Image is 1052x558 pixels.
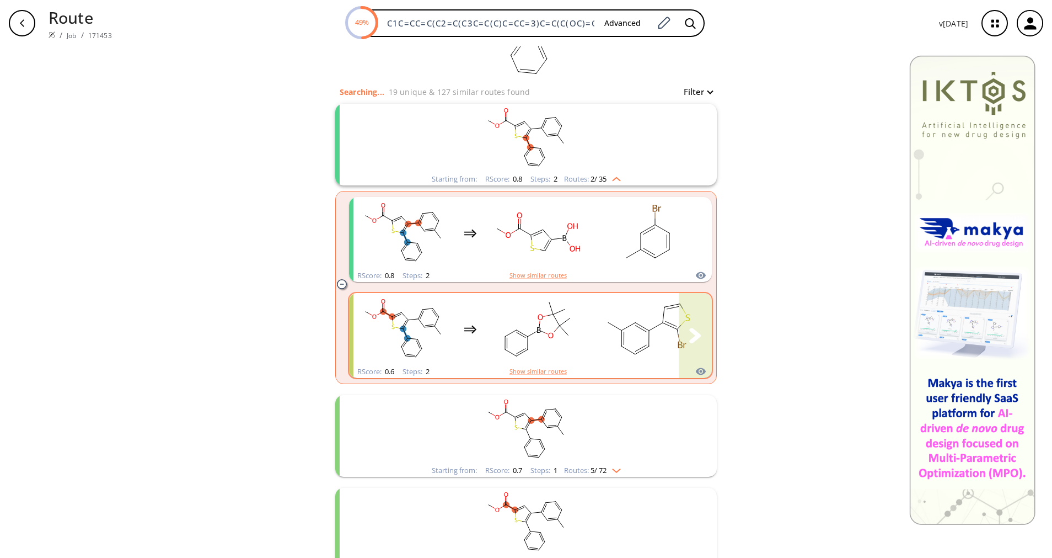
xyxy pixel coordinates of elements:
[677,88,712,96] button: Filter
[49,31,55,38] img: Spaya logo
[81,29,84,41] li: /
[383,270,394,280] span: 0.8
[402,272,430,279] div: Steps :
[552,174,557,184] span: 2
[709,199,808,268] svg: Ic1ccccc1
[564,467,621,474] div: Routes:
[432,467,477,474] div: Starting from:
[67,31,76,40] a: Job
[485,176,522,183] div: RScore :
[432,176,477,183] div: Starting from:
[380,18,595,29] input: Enter SMILES
[402,368,430,375] div: Steps :
[424,270,430,280] span: 2
[591,176,606,183] span: 2 / 35
[606,173,621,182] img: Up
[340,86,384,98] p: Searching...
[60,29,62,41] li: /
[383,366,394,376] span: 0.6
[389,86,530,98] p: 19 unique & 127 similar routes found
[564,176,621,183] div: Routes:
[606,464,621,473] img: Down
[355,17,368,27] text: 49%
[485,467,522,474] div: RScore :
[353,199,453,268] svg: COC(=O)c1cc(-c2cccc(C)c2)c(-c2ccccc2)s1
[595,13,650,34] button: Advanced
[383,395,669,464] svg: COC(=O)c1cc(-c2cccc(C)c2)c(-c2ccccc2)s1
[530,176,557,183] div: Steps :
[353,295,453,364] svg: COC(=O)c1cc(-c2cccc(C)c2)c(-c2ccccc2)s1
[488,199,587,268] svg: COC(=O)c1cc(B(O)O)cs1
[598,295,697,364] svg: Cc1cccc(-c2ccsc2Br)c1
[939,18,968,29] p: v [DATE]
[357,272,394,279] div: RScore :
[511,465,522,475] span: 0.7
[383,104,669,173] svg: COC(=O)c1cc(-c2cccc(C)c2)c(-c2ccccc2)s1
[552,465,557,475] span: 1
[909,55,1035,525] img: Banner
[88,31,112,40] a: 171453
[509,366,567,376] button: Show similar routes
[488,295,587,364] svg: CC1(C)OB(c2ccccc2)OC1(C)C
[509,270,567,280] button: Show similar routes
[424,366,430,376] span: 2
[49,6,112,29] p: Route
[383,488,669,557] svg: COC(=O)c1cc(-c2cccc(C)c2)c(-c2ccccc2)s1
[591,467,606,474] span: 5 / 72
[598,199,697,268] svg: Cc1cccc(Br)c1
[530,467,557,474] div: Steps :
[511,174,522,184] span: 0.8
